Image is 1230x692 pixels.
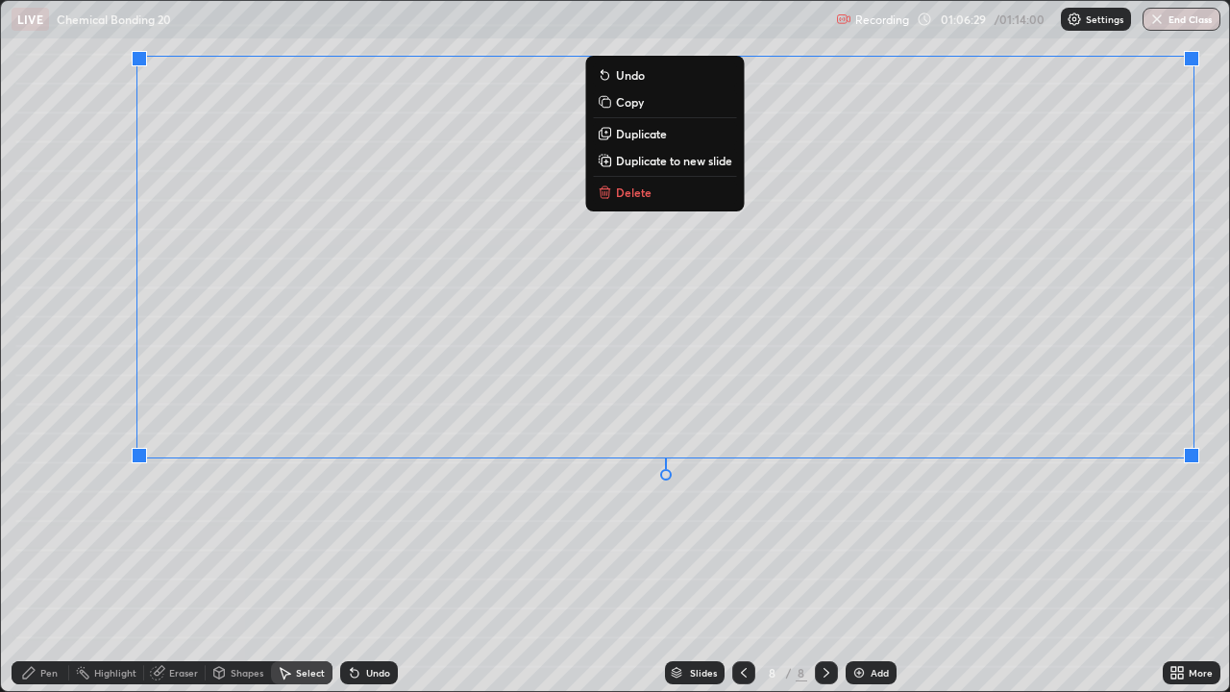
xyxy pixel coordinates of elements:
p: Duplicate [616,126,667,141]
p: Chemical Bonding 20 [57,12,171,27]
p: Settings [1086,14,1123,24]
div: Eraser [169,668,198,678]
p: Duplicate to new slide [616,153,732,168]
p: Delete [616,185,652,200]
button: Delete [593,181,736,204]
div: Highlight [94,668,136,678]
button: Copy [593,90,736,113]
div: Undo [366,668,390,678]
img: recording.375f2c34.svg [836,12,851,27]
button: End Class [1143,8,1220,31]
div: Select [296,668,325,678]
div: 8 [763,667,782,679]
div: More [1189,668,1213,678]
div: Slides [690,668,717,678]
p: Recording [855,12,909,27]
p: Copy [616,94,644,110]
img: add-slide-button [851,665,867,680]
img: class-settings-icons [1067,12,1082,27]
img: end-class-cross [1149,12,1165,27]
div: 8 [796,664,807,681]
div: Pen [40,668,58,678]
p: LIVE [17,12,43,27]
button: Duplicate [593,122,736,145]
div: / [786,667,792,679]
div: Shapes [231,668,263,678]
button: Undo [593,63,736,86]
div: Add [871,668,889,678]
button: Duplicate to new slide [593,149,736,172]
p: Undo [616,67,645,83]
